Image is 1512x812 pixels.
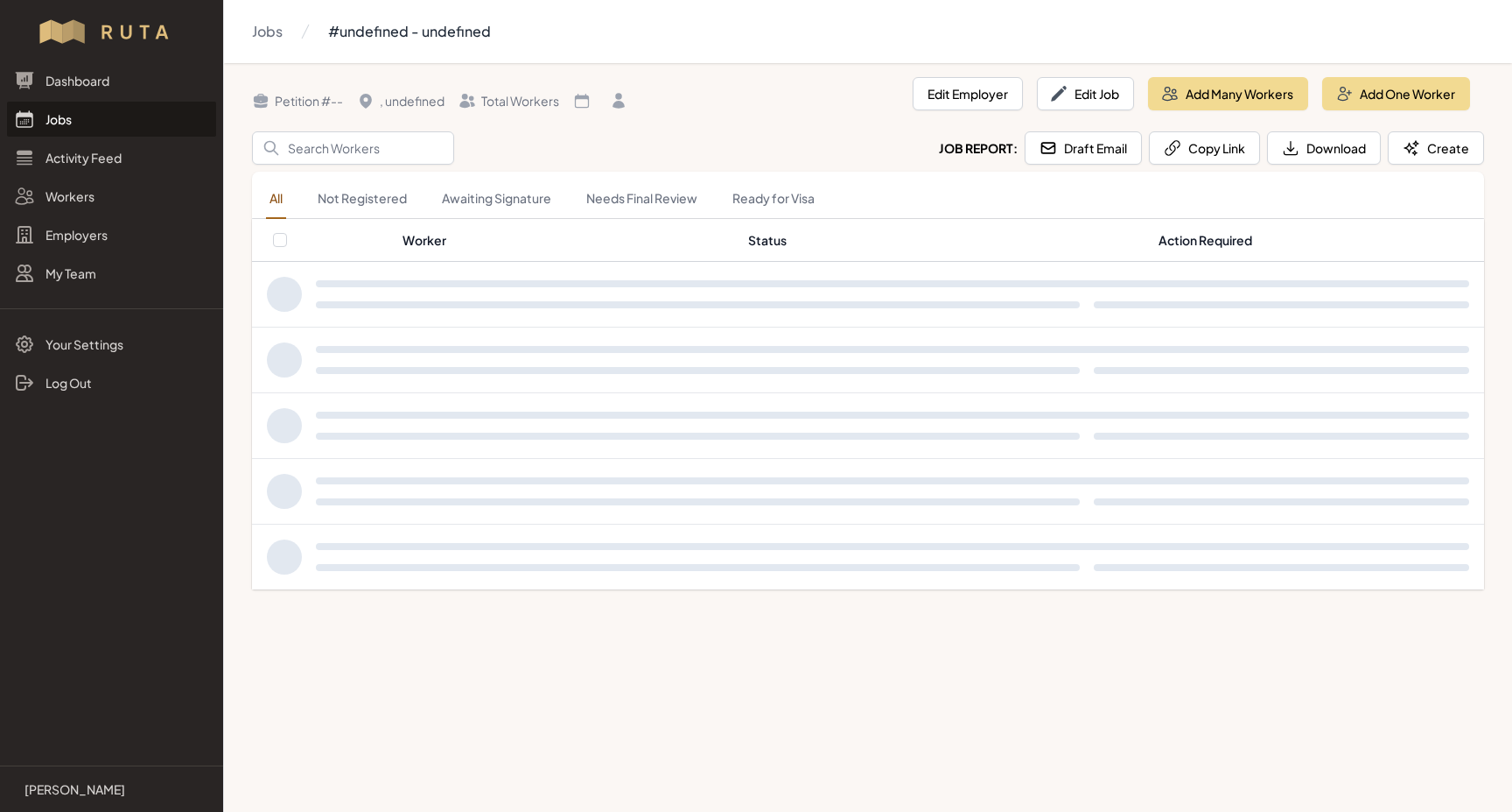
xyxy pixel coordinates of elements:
[24,780,125,798] p: [PERSON_NAME]
[252,131,454,165] input: Search Workers
[7,217,216,252] a: Employers
[14,780,209,798] a: [PERSON_NAME]
[738,219,1148,262] th: Status
[252,179,1484,219] nav: Tabs
[7,365,216,400] a: Log Out
[252,14,283,49] a: Jobs
[7,140,216,175] a: Activity Feed
[266,179,286,219] a: All
[1267,131,1381,165] button: Download
[729,179,818,219] a: Ready for Visa
[7,63,216,98] a: Dashboard
[328,14,491,49] a: #undefined - undefined
[939,139,1018,157] h2: Job Report:
[438,179,555,219] a: Awaiting Signature
[252,92,343,109] div: Petition # --
[1148,77,1308,110] button: Add Many Workers
[583,179,701,219] a: Needs Final Review
[7,327,216,362] a: Your Settings
[1037,77,1134,110] button: Edit Job
[1025,131,1142,165] button: Draft Email
[1149,131,1260,165] button: Copy Link
[7,102,216,137] a: Jobs
[913,77,1023,110] button: Edit Employer
[252,14,491,49] nav: Breadcrumb
[7,179,216,214] a: Workers
[1148,219,1372,262] th: Action Required
[458,92,559,109] div: Total Workers
[314,179,410,219] a: Not Registered
[357,92,444,109] div: , undefined
[402,231,727,249] div: Worker
[1388,131,1484,165] button: Create
[37,18,186,46] img: Workflow
[7,256,216,291] a: My Team
[1322,77,1470,110] button: Add One Worker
